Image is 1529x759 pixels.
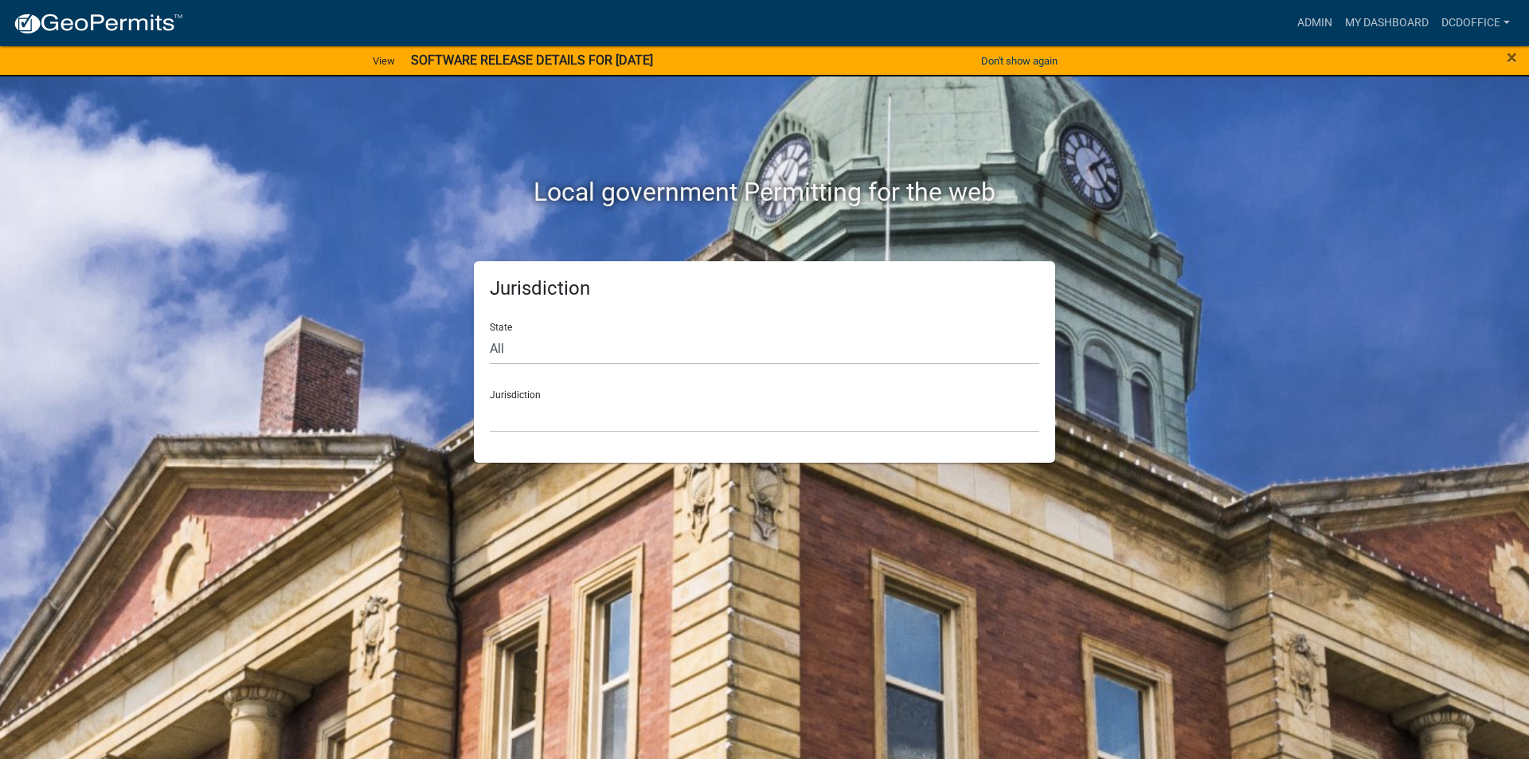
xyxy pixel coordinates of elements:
[323,177,1206,207] h2: Local government Permitting for the web
[975,48,1064,74] button: Don't show again
[1435,8,1516,38] a: DCDOffice
[1507,48,1517,67] button: Close
[411,53,653,68] strong: SOFTWARE RELEASE DETAILS FOR [DATE]
[490,277,1039,300] h5: Jurisdiction
[366,48,401,74] a: View
[1291,8,1339,38] a: Admin
[1507,46,1517,68] span: ×
[1339,8,1435,38] a: My Dashboard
